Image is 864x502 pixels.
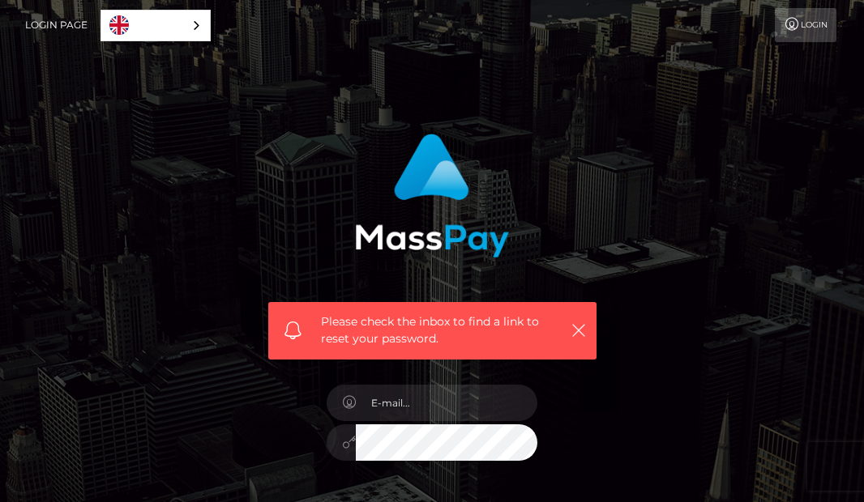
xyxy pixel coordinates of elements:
aside: Language selected: English [101,10,211,41]
div: Language [101,10,211,41]
a: Login Page [25,8,88,42]
input: E-mail... [356,385,537,421]
a: English [101,11,210,40]
a: Login [775,8,836,42]
span: Please check the inbox to find a link to reset your password. [321,313,552,347]
img: MassPay Login [355,134,509,257]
